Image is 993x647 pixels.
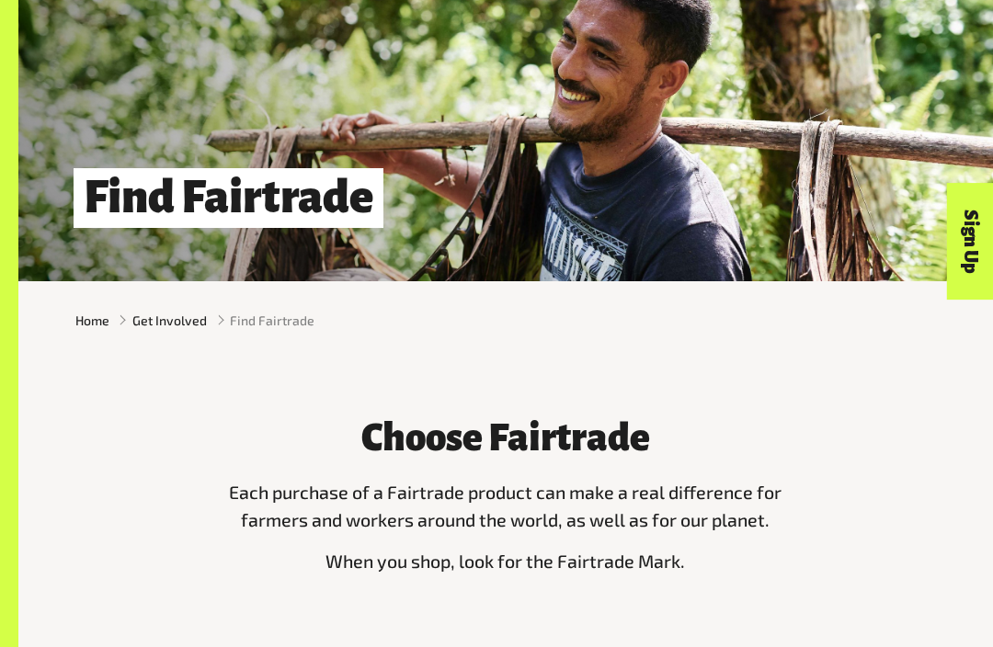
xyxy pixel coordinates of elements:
h3: Choose Fairtrade [223,417,789,459]
span: When you shop, look for the Fairtrade Mark. [325,550,685,572]
a: Home [75,311,109,330]
span: Find Fairtrade [230,311,314,330]
span: Each purchase of a Fairtrade product can make a real difference for farmers and workers around th... [229,481,782,529]
h1: Find Fairtrade [74,168,383,228]
a: Get Involved [132,311,207,330]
